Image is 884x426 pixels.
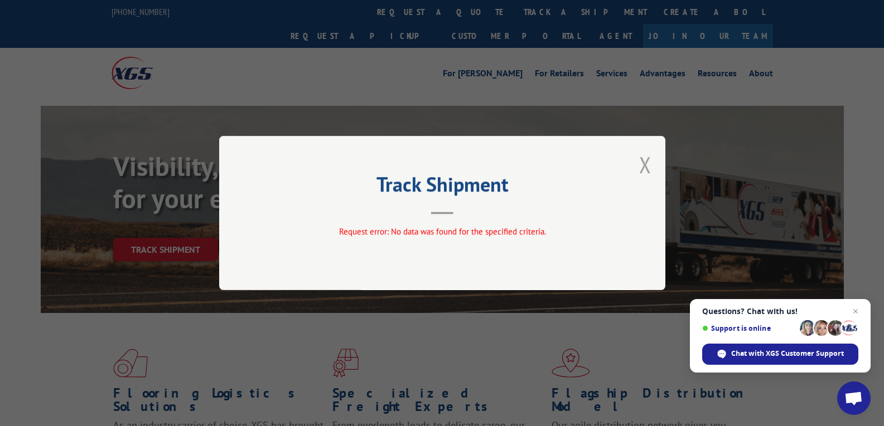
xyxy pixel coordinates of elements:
[339,226,545,237] span: Request error: No data was found for the specified criteria.
[837,381,871,415] div: Open chat
[731,349,844,359] span: Chat with XGS Customer Support
[275,177,610,198] h2: Track Shipment
[639,150,651,179] button: Close modal
[702,324,796,332] span: Support is online
[702,307,858,316] span: Questions? Chat with us!
[702,344,858,365] div: Chat with XGS Customer Support
[849,305,862,318] span: Close chat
